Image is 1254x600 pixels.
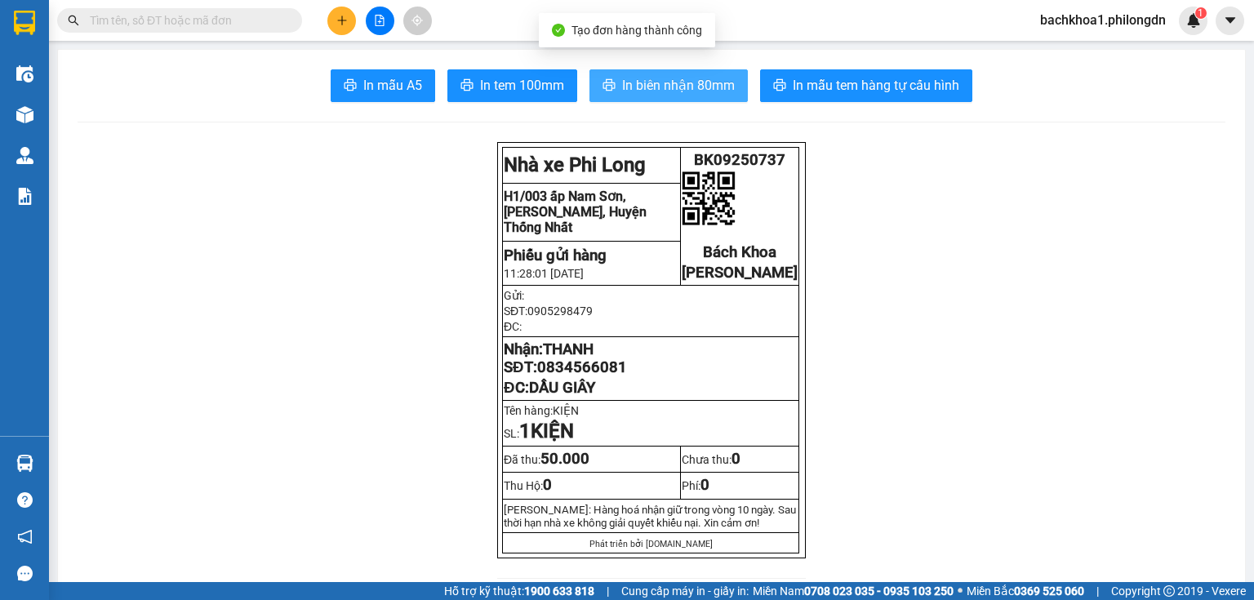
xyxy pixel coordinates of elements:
[589,539,713,549] span: Phát triển bởi [DOMAIN_NAME]
[731,450,740,468] span: 0
[504,247,607,264] strong: Phiếu gửi hàng
[543,340,594,358] span: THANH
[571,24,702,37] span: Tạo đơn hàng thành công
[524,584,594,598] strong: 1900 633 818
[504,340,626,376] strong: Nhận: SĐT:
[531,420,574,442] strong: KIỆN
[504,427,574,440] span: SL:
[16,188,33,205] img: solution-icon
[504,504,796,529] span: [PERSON_NAME]: Hàng hoá nhận giữ trong vòng 10 ngày. Sau thời hạn nhà xe không giải quy...
[1216,7,1244,35] button: caret-down
[16,65,33,82] img: warehouse-icon
[703,243,776,261] span: Bách Khoa
[68,15,79,26] span: search
[16,147,33,164] img: warehouse-icon
[366,7,394,35] button: file-add
[17,529,33,544] span: notification
[331,69,435,102] button: printerIn mẫu A5
[793,75,959,96] span: In mẫu tem hàng tự cấu hình
[1198,7,1203,19] span: 1
[344,78,357,94] span: printer
[14,11,35,35] img: logo-vxr
[504,189,647,235] span: H1/003 ấp Nam Sơn, [PERSON_NAME], Huyện Thống Nhất
[447,69,577,102] button: printerIn tem 100mm
[537,358,627,376] span: 0834566081
[958,588,963,594] span: ⚪️
[621,582,749,600] span: Cung cấp máy in - giấy in:
[773,78,786,94] span: printer
[529,379,595,397] span: DẦU GIÂY
[480,75,564,96] span: In tem 100mm
[411,15,423,26] span: aim
[504,267,584,280] span: 11:28:01 [DATE]
[403,7,432,35] button: aim
[1186,13,1201,28] img: icon-new-feature
[327,7,356,35] button: plus
[374,15,385,26] span: file-add
[16,106,33,123] img: warehouse-icon
[527,304,593,318] span: 0905298479
[694,151,785,169] span: BK09250737
[682,171,736,225] img: qr-code
[967,582,1084,600] span: Miền Bắc
[681,447,799,473] td: Chưa thu:
[519,420,531,442] span: 1
[760,69,972,102] button: printerIn mẫu tem hàng tự cấu hình
[504,153,646,176] strong: Nhà xe Phi Long
[504,304,593,318] span: SĐT:
[17,492,33,508] span: question-circle
[504,320,522,333] span: ĐC:
[444,582,594,600] span: Hỗ trợ kỹ thuật:
[552,24,565,37] span: check-circle
[504,289,798,302] p: Gửi:
[503,447,681,473] td: Đã thu:
[589,69,748,102] button: printerIn biên nhận 80mm
[503,473,681,499] td: Thu Hộ:
[504,404,798,417] p: Tên hàng:
[682,264,798,282] span: [PERSON_NAME]
[336,15,348,26] span: plus
[1027,10,1179,30] span: bachkhoa1.philongdn
[1163,585,1175,597] span: copyright
[553,404,586,417] span: KIỆN
[681,473,799,499] td: Phí:
[622,75,735,96] span: In biên nhận 80mm
[363,75,422,96] span: In mẫu A5
[543,476,552,494] span: 0
[17,566,33,581] span: message
[16,455,33,472] img: warehouse-icon
[603,78,616,94] span: printer
[1195,7,1207,19] sup: 1
[607,582,609,600] span: |
[540,450,589,468] span: 50.000
[804,584,954,598] strong: 0708 023 035 - 0935 103 250
[753,582,954,600] span: Miền Nam
[504,379,594,397] span: ĐC:
[460,78,474,94] span: printer
[1223,13,1238,28] span: caret-down
[90,11,282,29] input: Tìm tên, số ĐT hoặc mã đơn
[1096,582,1099,600] span: |
[700,476,709,494] span: 0
[1014,584,1084,598] strong: 0369 525 060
